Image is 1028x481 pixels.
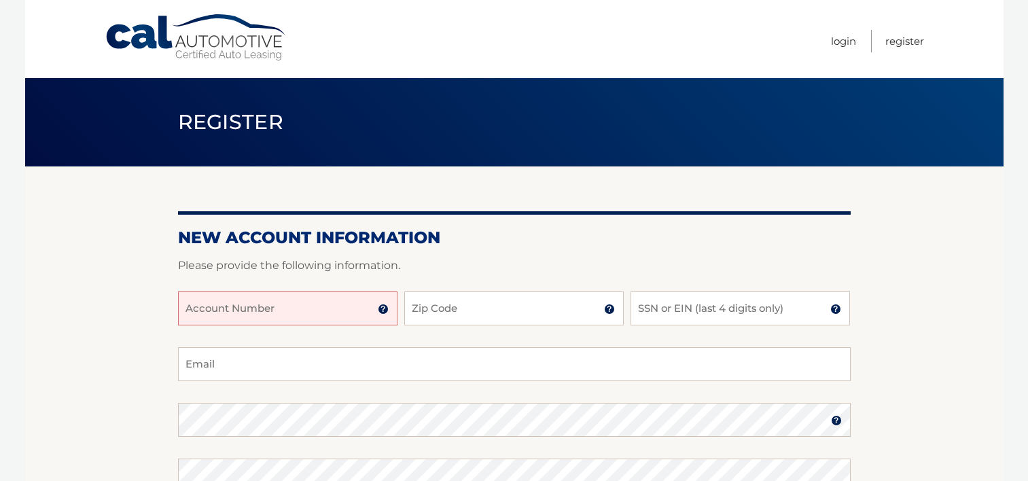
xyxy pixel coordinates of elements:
[178,228,851,248] h2: New Account Information
[378,304,389,315] img: tooltip.svg
[604,304,615,315] img: tooltip.svg
[830,304,841,315] img: tooltip.svg
[885,30,924,52] a: Register
[178,109,284,135] span: Register
[631,291,850,325] input: SSN or EIN (last 4 digits only)
[178,347,851,381] input: Email
[831,415,842,426] img: tooltip.svg
[404,291,624,325] input: Zip Code
[105,14,288,62] a: Cal Automotive
[178,291,397,325] input: Account Number
[178,256,851,275] p: Please provide the following information.
[831,30,856,52] a: Login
